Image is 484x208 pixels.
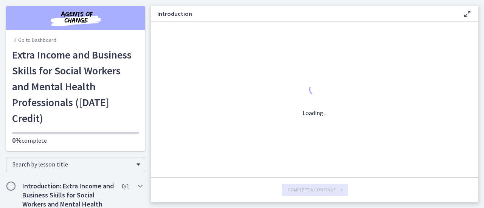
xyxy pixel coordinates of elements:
[12,36,56,44] a: Go to Dashboard
[12,47,139,126] h1: Extra Income and Business Skills for Social Workers and Mental Health Professionals ([DATE] Credit)
[282,184,348,196] button: Complete & continue
[30,9,121,27] img: Agents of Change
[157,9,451,18] h3: Introduction
[12,160,133,168] span: Search by lesson title
[6,157,145,172] div: Search by lesson title
[302,108,327,117] p: Loading...
[12,136,139,145] p: complete
[302,82,327,99] div: 1
[288,187,336,193] span: Complete & continue
[12,136,22,145] span: 0%
[122,182,129,191] span: 0 / 1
